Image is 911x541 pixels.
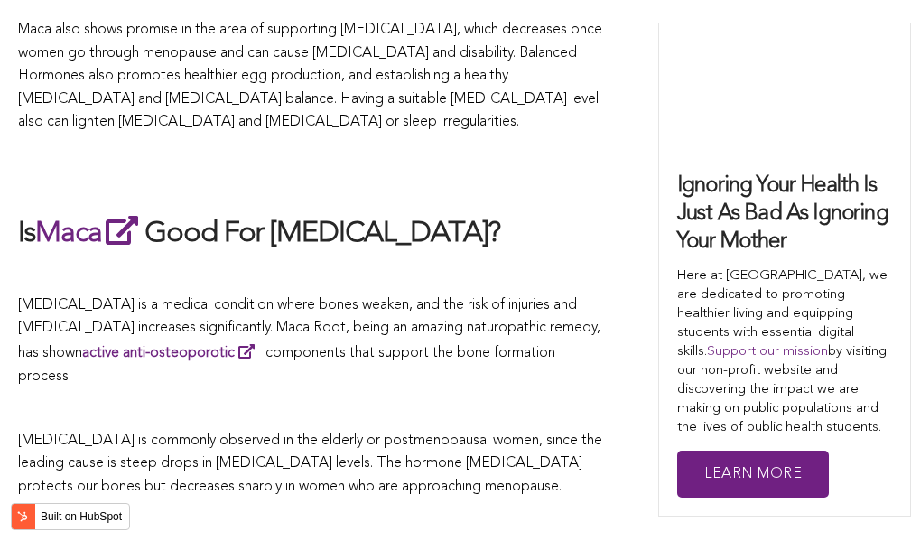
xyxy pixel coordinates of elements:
iframe: Chat Widget [821,454,911,541]
a: active anti-osteoporotic [82,346,262,360]
a: Learn More [677,451,829,499]
span: [MEDICAL_DATA] is a medical condition where bones weaken, and the risk of injuries and [MEDICAL_D... [18,298,600,384]
a: Maca [35,219,144,248]
span: [MEDICAL_DATA] is commonly observed in the elderly or postmenopausal women, since the leading cau... [18,434,602,494]
label: Built on HubSpot [33,505,129,528]
h2: Is Good For [MEDICAL_DATA]? [18,212,605,254]
span: Maca also shows promise in the area of supporting [MEDICAL_DATA], which decreases once women go t... [18,23,602,129]
button: Built on HubSpot [11,503,130,530]
img: HubSpot sprocket logo [12,506,33,527]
